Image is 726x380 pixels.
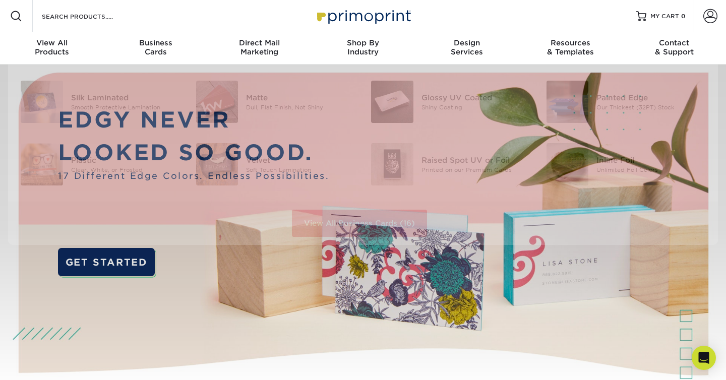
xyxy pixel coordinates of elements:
img: Matte Business Cards [196,81,238,123]
div: & Support [622,38,726,56]
div: Raised Spot UV or Foil [421,154,531,165]
div: Clear, White, or Frosted [71,165,180,174]
div: & Templates [519,38,623,56]
div: Cards [104,38,208,56]
img: Inline Foil Business Cards [547,143,589,185]
div: Marketing [207,38,311,56]
img: Raised Spot UV or Foil Business Cards [371,143,413,185]
div: Soft Touch Lamination [246,165,355,174]
input: SEARCH PRODUCTS..... [41,10,139,22]
div: Glossy UV Coated [421,92,531,103]
a: Resources& Templates [519,32,623,65]
span: Direct Mail [207,38,311,47]
div: Our Thickest (32PT) Stock [596,103,706,112]
div: Silk Laminated [71,92,180,103]
div: Plastic [71,154,180,165]
div: Unlimited Foil Colors [596,165,706,174]
div: Dull, Flat Finish, Not Shiny [246,103,355,112]
div: Inline Foil [596,154,706,165]
span: MY CART [650,12,679,21]
div: Printed on our Premium Cards [421,165,531,174]
span: 0 [681,13,686,20]
div: Velvet [246,154,355,165]
a: Direct MailMarketing [207,32,311,65]
img: Silk Laminated Business Cards [21,81,63,123]
span: Business [104,38,208,47]
a: Contact& Support [622,32,726,65]
div: Open Intercom Messenger [692,346,716,370]
a: Raised Spot UV or Foil Business Cards Raised Spot UV or Foil Printed on our Premium Cards [371,139,531,189]
img: Primoprint [313,5,413,27]
span: Shop By [311,38,415,47]
a: Painted Edge Business Cards Painted Edge Our Thickest (32PT) Stock [546,77,706,127]
a: Silk Laminated Business Cards Silk Laminated Smooth Protective Lamination [20,77,180,127]
div: Matte [246,92,355,103]
a: Plastic Business Cards Plastic Clear, White, or Frosted [20,139,180,189]
img: Plastic Business Cards [21,143,63,185]
div: Smooth Protective Lamination [71,103,180,112]
a: View All Business Cards (16) [292,210,427,237]
a: Matte Business Cards Matte Dull, Flat Finish, Not Shiny [196,77,356,127]
div: Shiny Coating [421,103,531,112]
div: Painted Edge [596,92,706,103]
a: DesignServices [415,32,519,65]
span: Design [415,38,519,47]
img: Glossy UV Coated Business Cards [371,81,413,123]
img: Painted Edge Business Cards [547,81,589,123]
a: Glossy UV Coated Business Cards Glossy UV Coated Shiny Coating [371,77,531,127]
img: Velvet Business Cards [196,143,238,185]
a: BusinessCards [104,32,208,65]
a: Velvet Business Cards Velvet Soft Touch Lamination [196,139,356,189]
div: Services [415,38,519,56]
a: Inline Foil Business Cards Inline Foil Unlimited Foil Colors [546,139,706,189]
span: Resources [519,38,623,47]
a: Shop ByIndustry [311,32,415,65]
span: Contact [622,38,726,47]
div: Industry [311,38,415,56]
